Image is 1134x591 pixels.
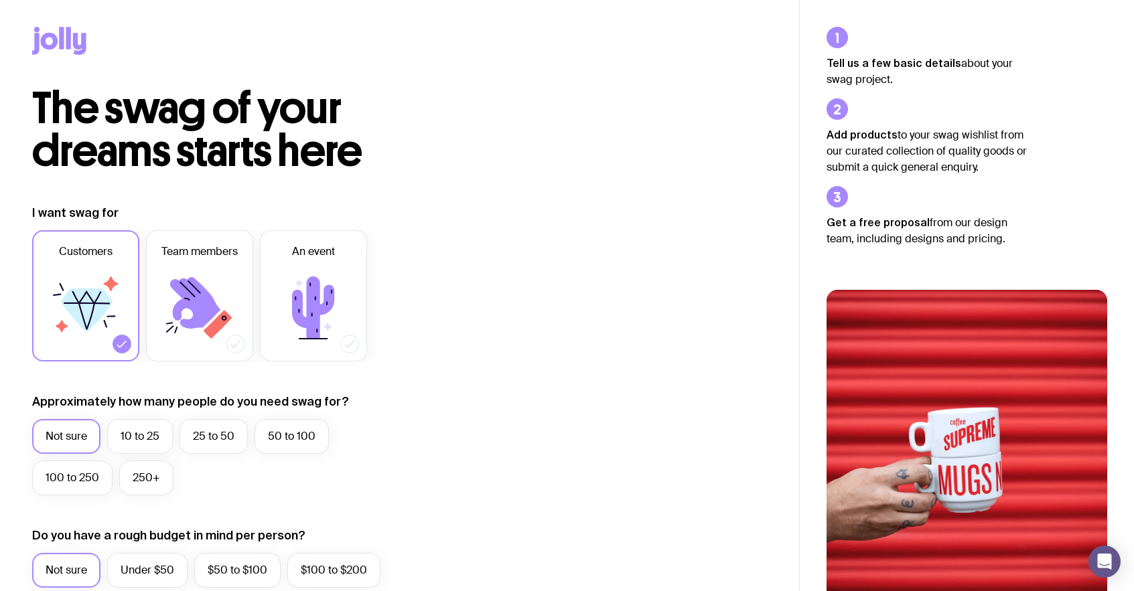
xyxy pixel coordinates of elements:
label: Approximately how many people do you need swag for? [32,394,349,410]
label: 10 to 25 [107,419,173,454]
p: about your swag project. [827,55,1027,88]
label: Not sure [32,553,100,588]
label: 50 to 100 [255,419,329,454]
label: $100 to $200 [287,553,380,588]
span: Team members [161,244,238,260]
p: from our design team, including designs and pricing. [827,214,1027,247]
strong: Get a free proposal [827,216,930,228]
label: 25 to 50 [180,419,248,454]
strong: Tell us a few basic details [827,57,961,69]
span: An event [292,244,335,260]
label: Not sure [32,419,100,454]
p: to your swag wishlist from our curated collection of quality goods or submit a quick general enqu... [827,126,1027,175]
label: 250+ [119,460,173,495]
label: I want swag for [32,205,119,221]
span: Customers [59,244,113,260]
span: The swag of your dreams starts here [32,82,362,177]
strong: Add products [827,129,898,141]
label: $50 to $100 [194,553,281,588]
label: 100 to 250 [32,460,113,495]
label: Under $50 [107,553,188,588]
label: Do you have a rough budget in mind per person? [32,527,305,543]
div: Open Intercom Messenger [1088,545,1121,578]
